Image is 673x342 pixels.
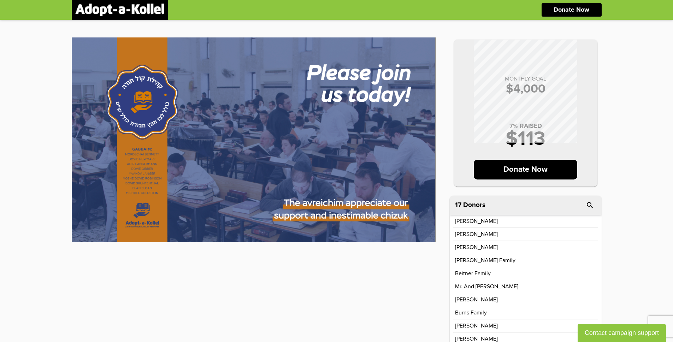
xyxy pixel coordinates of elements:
[455,284,518,289] p: Mr. and [PERSON_NAME]
[455,202,461,208] span: 17
[455,231,498,237] p: [PERSON_NAME]
[461,83,590,95] p: $
[554,7,589,13] p: Donate Now
[578,324,666,342] button: Contact campaign support
[455,310,487,316] p: Burns Family
[474,160,577,179] p: Donate Now
[455,271,491,276] p: Beitner Family
[463,202,485,208] p: Donors
[455,323,498,329] p: [PERSON_NAME]
[455,336,498,342] p: [PERSON_NAME]
[586,201,594,210] i: search
[72,37,436,242] img: wIXMKzDbdW.sHfyl5CMYm.jpg
[455,244,498,250] p: [PERSON_NAME]
[455,258,515,263] p: [PERSON_NAME] Family
[75,4,164,16] img: logonobg.png
[455,297,498,302] p: [PERSON_NAME]
[461,76,590,82] p: MONTHLY GOAL
[455,218,498,224] p: [PERSON_NAME]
